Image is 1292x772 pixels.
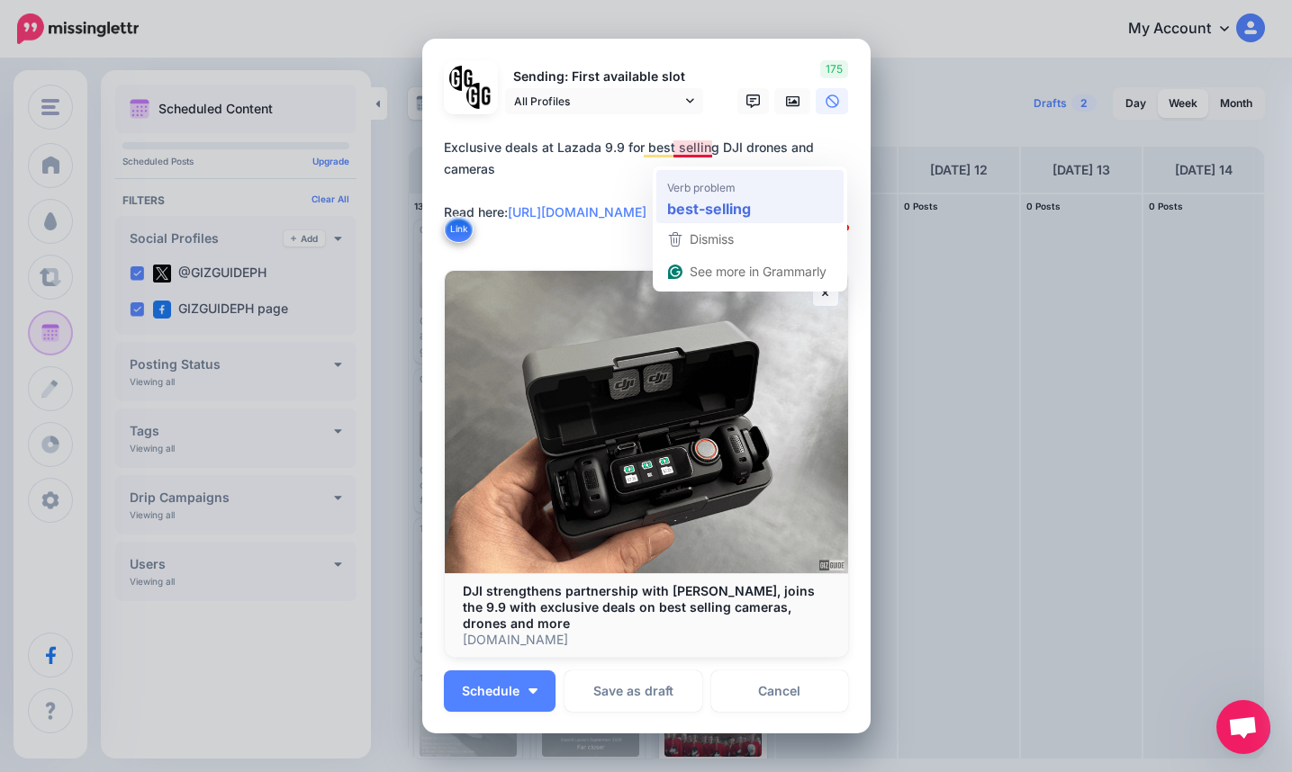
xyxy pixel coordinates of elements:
p: [DOMAIN_NAME] [463,632,830,648]
p: Sending: First available slot [505,67,703,87]
span: All Profiles [514,92,682,111]
img: DJI strengthens partnership with Lazada, joins the 9.9 with exclusive deals on best selling camer... [445,271,848,573]
div: Exclusive deals at Lazada 9.9 for best selling DJI drones and cameras Read here: [444,137,858,223]
span: 175 [820,60,848,78]
a: All Profiles [505,88,703,114]
textarea: To enrich screen reader interactions, please activate Accessibility in Grammarly extension settings [444,137,858,245]
img: arrow-down-white.png [529,688,538,694]
a: Cancel [711,670,849,712]
img: 353459792_649996473822713_4483302954317148903_n-bsa138318.png [449,66,475,92]
span: Schedule [462,685,520,697]
button: Schedule [444,670,556,712]
img: JT5sWCfR-79925.png [466,83,492,109]
button: Link [444,216,474,243]
button: Save as draft [565,670,702,712]
b: DJI strengthens partnership with [PERSON_NAME], joins the 9.9 with exclusive deals on best sellin... [463,583,815,631]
